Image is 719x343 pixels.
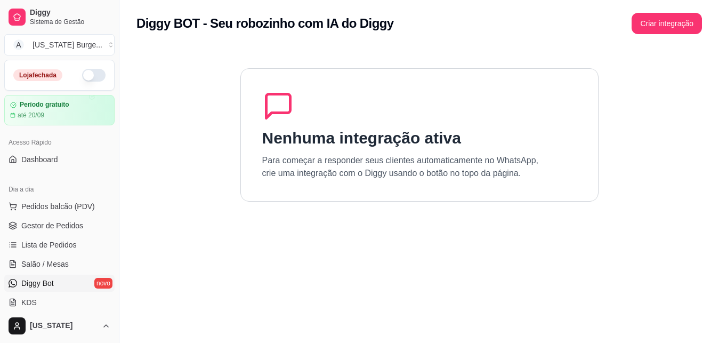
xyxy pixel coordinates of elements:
span: Lista de Pedidos [21,240,77,250]
a: DiggySistema de Gestão [4,4,115,30]
span: Dashboard [21,154,58,165]
article: Período gratuito [20,101,69,109]
button: Alterar Status [82,69,106,82]
p: Para começar a responder seus clientes automaticamente no WhatsApp, crie uma integração com o Dig... [262,154,539,180]
span: Diggy Bot [21,278,54,289]
span: A [13,39,24,50]
a: Diggy Botnovo [4,275,115,292]
a: Período gratuitoaté 20/09 [4,95,115,125]
div: [US_STATE] Burge ... [33,39,102,50]
a: Salão / Mesas [4,256,115,273]
div: Acesso Rápido [4,134,115,151]
span: [US_STATE] [30,321,98,331]
a: Gestor de Pedidos [4,217,115,234]
h1: Nenhuma integração ativa [262,129,461,148]
span: Diggy [30,8,110,18]
button: Criar integração [632,13,702,34]
a: KDS [4,294,115,311]
span: Gestor de Pedidos [21,220,83,231]
article: até 20/09 [18,111,44,119]
span: Sistema de Gestão [30,18,110,26]
span: KDS [21,297,37,308]
a: Dashboard [4,151,115,168]
span: Salão / Mesas [21,259,69,269]
button: [US_STATE] [4,313,115,339]
div: Dia a dia [4,181,115,198]
a: Lista de Pedidos [4,236,115,253]
span: Pedidos balcão (PDV) [21,201,95,212]
button: Pedidos balcão (PDV) [4,198,115,215]
h2: Diggy BOT - Seu robozinho com IA do Diggy [136,15,394,32]
button: Select a team [4,34,115,55]
div: Loja fechada [13,69,62,81]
